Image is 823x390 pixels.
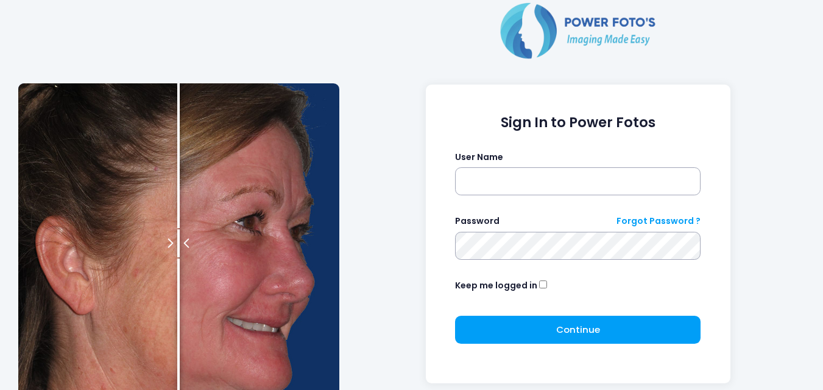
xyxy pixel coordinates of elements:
[455,279,537,292] label: Keep me logged in
[616,215,701,228] a: Forgot Password ?
[455,316,701,344] button: Continue
[556,323,600,336] span: Continue
[455,114,701,131] h1: Sign In to Power Fotos
[455,151,503,164] label: User Name
[455,215,500,228] label: Password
